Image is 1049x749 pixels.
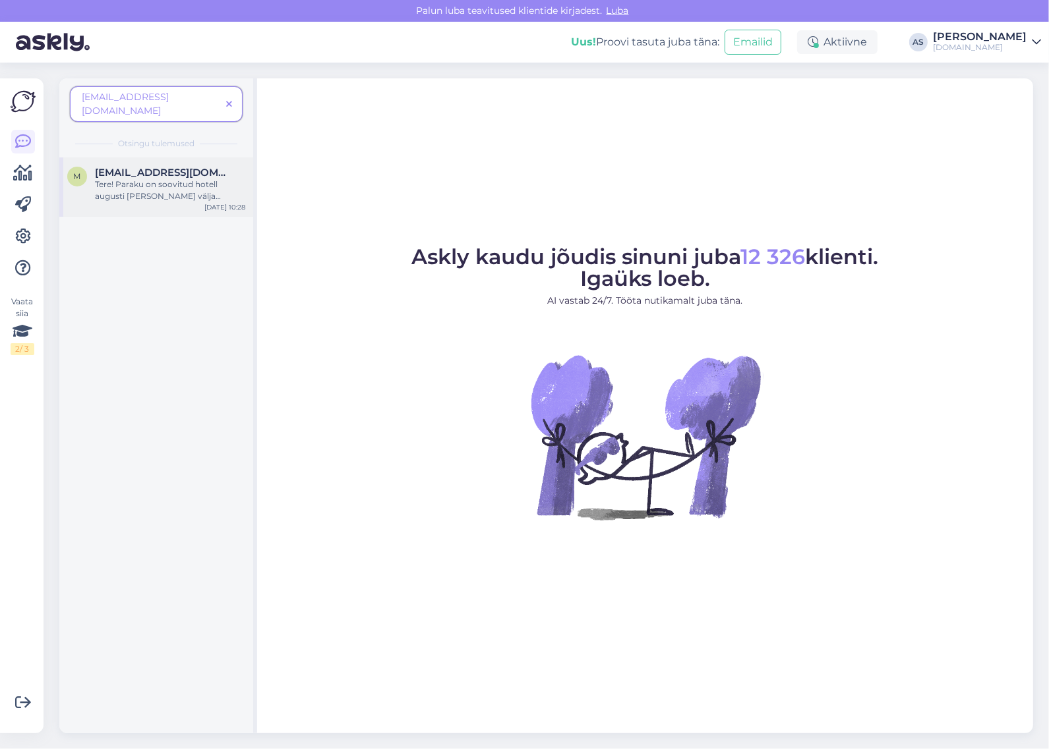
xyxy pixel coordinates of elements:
b: Uus! [571,36,596,48]
div: Aktiivne [797,30,878,54]
span: m [74,171,81,181]
span: [EMAIL_ADDRESS][DOMAIN_NAME] [82,91,169,117]
a: [PERSON_NAME][DOMAIN_NAME] [933,32,1041,53]
div: Vaata siia [11,296,34,355]
div: Proovi tasuta juba täna: [571,34,719,50]
span: Askly kaudu jõudis sinuni juba klienti. Igaüks loeb. [412,244,879,291]
div: [PERSON_NAME] [933,32,1027,42]
button: Emailid [725,30,781,55]
span: merle025@gmail.com [95,167,232,179]
div: [DOMAIN_NAME] [933,42,1027,53]
div: AS [909,33,928,51]
img: No Chat active [527,318,764,555]
div: Tere! Paraku on soovitud hotell augusti [PERSON_NAME] välja müüdud [95,179,245,202]
div: [DATE] 10:28 [204,202,245,212]
span: 12 326 [741,244,806,269]
p: AI vastab 24/7. Tööta nutikamalt juba täna. [412,294,879,308]
img: Askly Logo [11,89,36,114]
span: Otsingu tulemused [118,138,195,150]
div: 2 / 3 [11,343,34,355]
span: Luba [603,5,633,16]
